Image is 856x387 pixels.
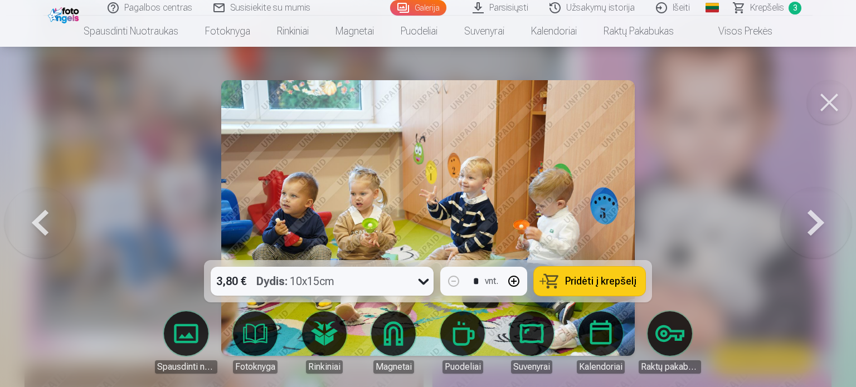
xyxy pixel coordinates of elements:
a: Kalendoriai [518,16,590,47]
div: 3,80 € [211,267,252,296]
span: 3 [789,2,801,14]
a: Puodeliai [431,311,494,374]
div: Kalendoriai [577,360,625,374]
a: Suvenyrai [451,16,518,47]
a: Fotoknyga [192,16,264,47]
div: vnt. [485,275,498,288]
div: Puodeliai [442,360,483,374]
div: Raktų pakabukas [639,360,701,374]
a: Spausdinti nuotraukas [70,16,192,47]
a: Raktų pakabukas [639,311,701,374]
a: Visos prekės [687,16,786,47]
div: Rinkiniai [306,360,343,374]
a: Puodeliai [387,16,451,47]
div: Magnetai [373,360,414,374]
a: Raktų pakabukas [590,16,687,47]
strong: Dydis : [256,273,288,289]
img: /fa2 [48,4,82,23]
span: Krepšelis [750,1,784,14]
div: Suvenyrai [511,360,552,374]
a: Magnetai [362,311,425,374]
div: 10x15cm [256,267,334,296]
a: Magnetai [322,16,387,47]
div: Spausdinti nuotraukas [155,360,217,374]
a: Rinkiniai [264,16,322,47]
a: Rinkiniai [293,311,356,374]
a: Spausdinti nuotraukas [155,311,217,374]
button: Pridėti į krepšelį [534,267,645,296]
a: Suvenyrai [500,311,563,374]
a: Fotoknyga [224,311,286,374]
a: Kalendoriai [570,311,632,374]
span: Pridėti į krepšelį [565,276,636,286]
div: Fotoknyga [233,360,278,374]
